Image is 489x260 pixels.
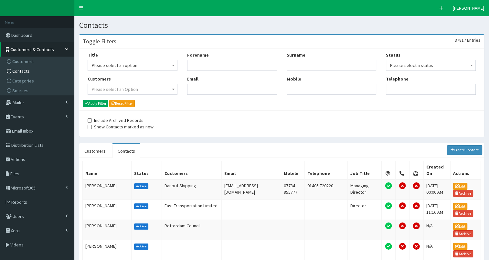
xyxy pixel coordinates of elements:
[12,88,28,93] span: Sources
[455,37,466,43] span: 37817
[11,32,32,38] span: Dashboard
[281,161,304,179] th: Mobile
[112,144,140,158] a: Contacts
[83,220,132,240] td: [PERSON_NAME]
[162,200,222,220] td: East Transportation Limited
[83,179,132,200] td: [PERSON_NAME]
[287,52,305,58] label: Surname
[12,78,34,84] span: Categories
[453,183,467,190] a: Edit
[423,179,450,200] td: [DATE] 00:00 AM
[79,144,111,158] a: Customers
[83,100,108,107] button: Apply Filter
[162,179,222,200] td: Danbrit Shipping
[396,161,409,179] th: Telephone Permission
[11,142,44,148] span: Distribution Lists
[11,114,24,120] span: Events
[453,5,484,11] span: [PERSON_NAME]
[88,76,111,82] label: Customers
[453,203,467,210] a: Edit
[12,128,33,134] span: Email Inbox
[134,223,149,229] label: Active
[88,117,144,124] label: Include Archived Records
[83,200,132,220] td: [PERSON_NAME]
[12,68,30,74] span: Contacts
[453,250,473,257] a: Archive
[83,240,132,260] td: [PERSON_NAME]
[423,240,450,260] td: N/A
[10,242,24,248] span: Videos
[134,203,149,209] label: Active
[453,210,473,217] a: Archive
[287,76,301,82] label: Mobile
[451,161,481,179] th: Actions
[423,161,450,179] th: Created On
[2,66,74,76] a: Contacts
[447,145,483,155] a: Create Contact
[347,161,381,179] th: Job Title
[13,213,24,219] span: Users
[2,76,74,86] a: Categories
[2,57,74,66] a: Customers
[92,86,138,92] span: Please select an Option
[12,59,34,64] span: Customers
[386,76,409,82] label: Telephone
[409,161,423,179] th: Post Permission
[11,228,20,233] span: Xero
[92,61,173,70] span: Please select an option
[109,100,135,107] a: Reset Filter
[453,223,467,230] a: Edit
[381,161,395,179] th: Email Permission
[88,118,92,123] input: Include Archived Records
[305,179,347,200] td: 01405 720220
[305,161,347,179] th: Telephone
[187,76,198,82] label: Email
[83,161,132,179] th: Name
[187,52,209,58] label: Forename
[347,179,381,200] td: Managing Director
[134,244,149,249] label: Active
[453,190,473,197] a: Archive
[13,100,24,105] span: Mailer
[467,37,481,43] span: Entries
[10,171,19,177] span: Files
[162,220,222,240] td: Rotterdam Council
[281,179,304,200] td: 07734 855777
[88,125,92,129] input: Show Contacts marked as new
[386,52,400,58] label: Status
[453,230,473,237] a: Archive
[134,183,149,189] label: Active
[390,61,472,70] span: Please select a status
[11,185,36,191] span: Microsoft365
[88,124,154,130] label: Show Contacts marked as new
[162,161,222,179] th: Customers
[222,161,281,179] th: Email
[2,86,74,95] a: Sources
[131,161,162,179] th: Status
[11,157,25,162] span: Actions
[10,47,54,52] span: Customers & Contacts
[11,199,27,205] span: Reports
[347,200,381,220] td: Director
[453,243,467,250] a: Edit
[88,52,98,58] label: Title
[222,179,281,200] td: [EMAIL_ADDRESS][DOMAIN_NAME]
[423,220,450,240] td: N/A
[79,21,484,29] h1: Contacts
[423,200,450,220] td: [DATE] 11:16 AM
[83,38,116,44] h3: Toggle Filters
[386,60,476,71] span: Please select a status
[88,60,177,71] span: Please select an option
